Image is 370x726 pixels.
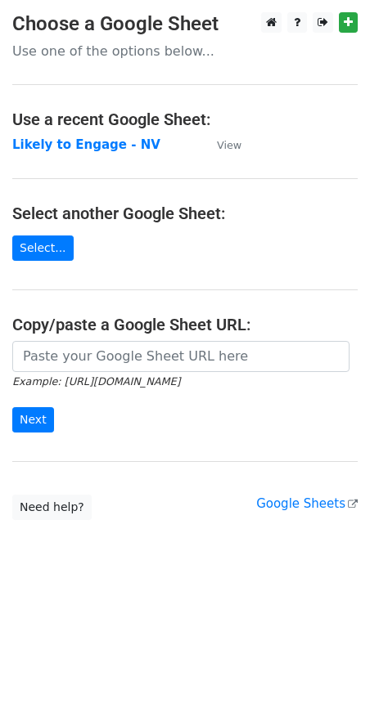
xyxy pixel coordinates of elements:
a: View [201,137,241,152]
small: Example: [URL][DOMAIN_NAME] [12,375,180,388]
input: Paste your Google Sheet URL here [12,341,350,372]
h3: Choose a Google Sheet [12,12,358,36]
a: Google Sheets [256,496,358,511]
a: Likely to Engage - NV [12,137,160,152]
h4: Use a recent Google Sheet: [12,110,358,129]
a: Select... [12,235,74,261]
input: Next [12,407,54,432]
h4: Copy/paste a Google Sheet URL: [12,315,358,334]
small: View [217,139,241,151]
p: Use one of the options below... [12,43,358,60]
a: Need help? [12,495,92,520]
h4: Select another Google Sheet: [12,204,358,223]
